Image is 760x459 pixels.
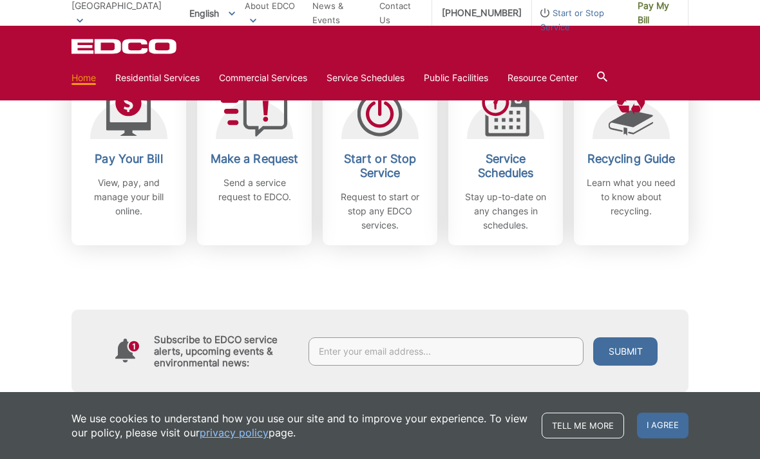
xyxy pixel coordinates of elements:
[327,71,404,85] a: Service Schedules
[71,75,186,245] a: Pay Your Bill View, pay, and manage your bill online.
[71,411,529,440] p: We use cookies to understand how you use our site and to improve your experience. To view our pol...
[332,152,428,180] h2: Start or Stop Service
[81,152,176,166] h2: Pay Your Bill
[200,426,269,440] a: privacy policy
[424,71,488,85] a: Public Facilities
[448,75,563,245] a: Service Schedules Stay up-to-date on any changes in schedules.
[197,75,312,245] a: Make a Request Send a service request to EDCO.
[458,190,553,232] p: Stay up-to-date on any changes in schedules.
[207,152,302,166] h2: Make a Request
[332,190,428,232] p: Request to start or stop any EDCO services.
[81,176,176,218] p: View, pay, and manage your bill online.
[115,71,200,85] a: Residential Services
[458,152,553,180] h2: Service Schedules
[309,337,584,366] input: Enter your email address...
[154,334,296,369] h4: Subscribe to EDCO service alerts, upcoming events & environmental news:
[508,71,578,85] a: Resource Center
[207,176,302,204] p: Send a service request to EDCO.
[71,71,96,85] a: Home
[71,39,178,54] a: EDCD logo. Return to the homepage.
[219,71,307,85] a: Commercial Services
[180,3,245,24] span: English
